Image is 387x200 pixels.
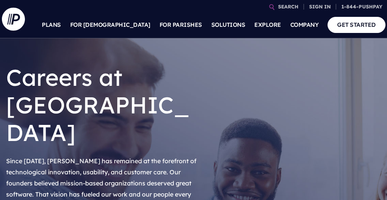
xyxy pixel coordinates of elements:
[160,11,202,38] a: FOR PARISHES
[290,11,319,38] a: COMPANY
[328,17,385,33] a: GET STARTED
[70,11,150,38] a: FOR [DEMOGRAPHIC_DATA]
[42,11,61,38] a: PLANS
[211,11,245,38] a: SOLUTIONS
[254,11,281,38] a: EXPLORE
[6,57,197,152] h1: Careers at [GEOGRAPHIC_DATA]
